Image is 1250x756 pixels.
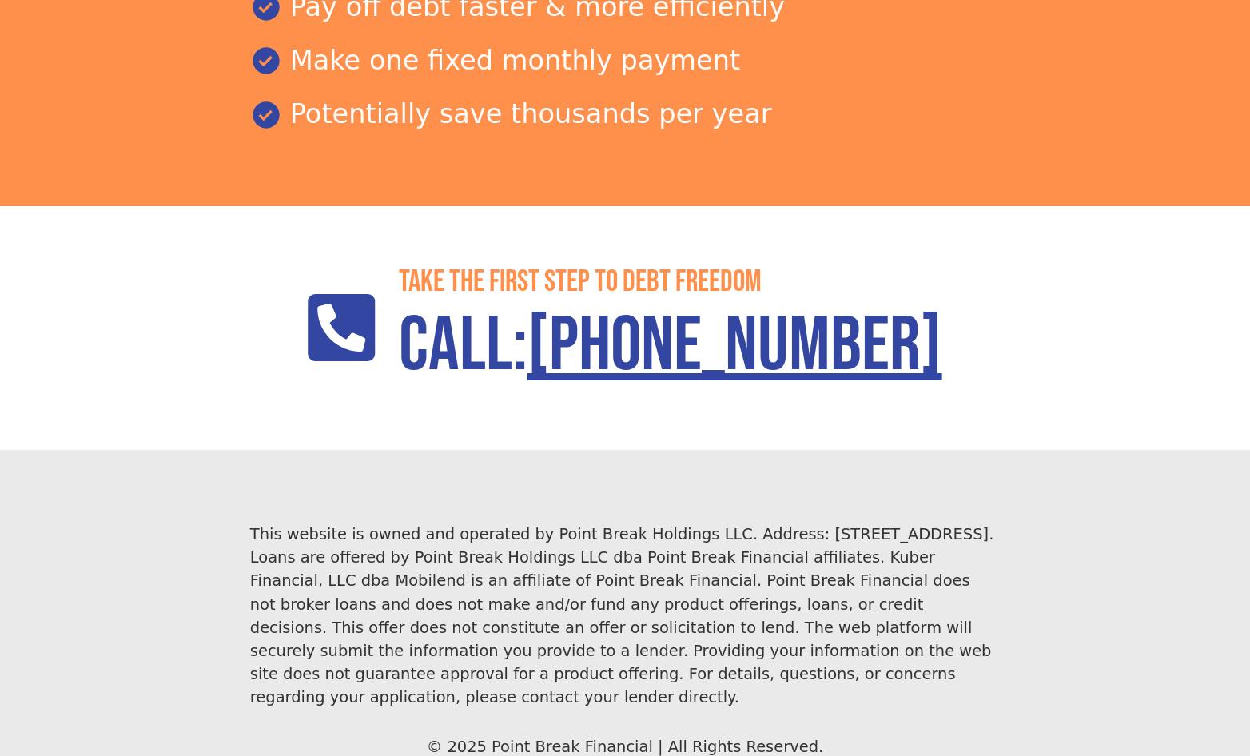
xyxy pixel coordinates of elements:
[250,94,1000,134] div: Potentially save thousands per year
[250,41,1000,81] div: Make one fixed monthly payment
[250,523,1000,709] div: This website is owned and operated by Point Break Holdings LLC. Address: [STREET_ADDRESS]. Loans ...
[399,264,942,300] h2: Take the First step to debt freedom
[527,300,942,392] a: [PHONE_NUMBER]
[399,300,942,392] h1: Call:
